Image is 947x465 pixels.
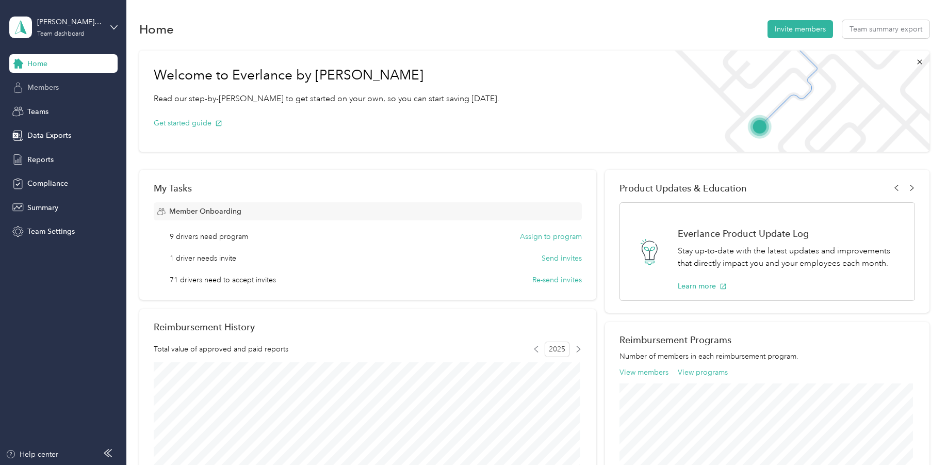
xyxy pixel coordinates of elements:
h2: Reimbursement Programs [619,334,915,345]
button: Learn more [678,281,727,292]
span: Members [27,82,59,93]
button: Send invites [542,253,582,264]
span: Team Settings [27,226,75,237]
button: View members [619,367,668,378]
img: Welcome to everlance [664,51,929,152]
iframe: Everlance-gr Chat Button Frame [889,407,947,465]
span: Data Exports [27,130,71,141]
span: Summary [27,202,58,213]
div: [PERSON_NAME][EMAIL_ADDRESS][PERSON_NAME][DOMAIN_NAME] [37,17,102,27]
span: 1 driver needs invite [170,253,236,264]
button: View programs [678,367,728,378]
p: Stay up-to-date with the latest updates and improvements that directly impact you and your employ... [678,245,903,270]
span: Reports [27,154,54,165]
span: 2025 [545,342,569,357]
div: My Tasks [154,183,582,194]
span: Product Updates & Education [619,183,747,194]
div: Team dashboard [37,31,85,37]
button: Re-send invites [532,275,582,285]
h1: Home [139,24,174,35]
span: 9 drivers need program [170,231,248,242]
p: Read our step-by-[PERSON_NAME] to get started on your own, so you can start saving [DATE]. [154,92,499,105]
h1: Everlance Product Update Log [678,228,903,239]
p: Number of members in each reimbursement program. [619,351,915,362]
button: Invite members [768,20,833,38]
span: Member Onboarding [169,206,241,217]
span: Teams [27,106,48,117]
span: Compliance [27,178,68,189]
button: Team summary export [842,20,929,38]
button: Assign to program [520,231,582,242]
span: 71 drivers need to accept invites [170,275,276,285]
h2: Reimbursement History [154,322,255,332]
h1: Welcome to Everlance by [PERSON_NAME] [154,67,499,84]
button: Get started guide [154,118,222,129]
span: Total value of approved and paid reports [154,344,288,355]
button: Help center [6,449,58,460]
span: Home [27,58,47,69]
